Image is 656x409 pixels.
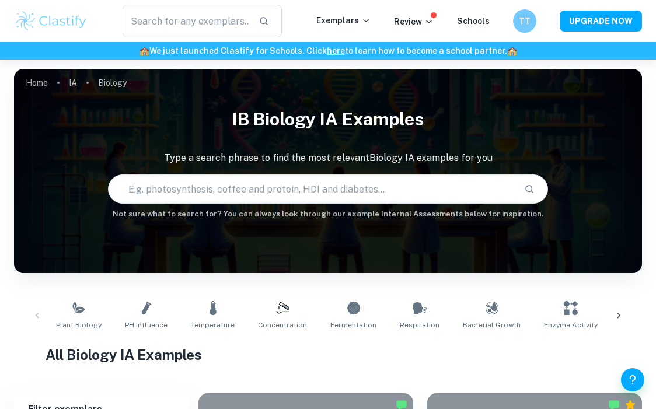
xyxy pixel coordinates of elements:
input: E.g. photosynthesis, coffee and protein, HDI and diabetes... [109,173,514,205]
span: Bacterial Growth [463,320,521,330]
h6: We just launched Clastify for Schools. Click to learn how to become a school partner. [2,44,654,57]
span: Concentration [258,320,307,330]
span: Enzyme Activity [544,320,598,330]
span: Plant Biology [56,320,102,330]
p: Type a search phrase to find the most relevant Biology IA examples for you [14,151,642,165]
a: Home [26,75,48,91]
span: Respiration [400,320,439,330]
h6: Not sure what to search for? You can always look through our example Internal Assessments below f... [14,208,642,220]
p: Exemplars [316,14,371,27]
p: Biology [98,76,127,89]
button: Help and Feedback [621,368,644,391]
a: IA [69,75,77,91]
h6: TT [518,15,532,27]
span: 🏫 [139,46,149,55]
span: pH Influence [125,320,168,330]
p: Review [394,15,434,28]
button: TT [513,9,536,33]
a: Schools [457,16,490,26]
h1: All Biology IA Examples [46,344,610,365]
button: Search [519,179,539,199]
a: here [327,46,345,55]
img: Clastify logo [14,9,88,33]
input: Search for any exemplars... [123,5,250,37]
span: Fermentation [330,320,376,330]
h1: IB Biology IA examples [14,102,642,137]
span: Temperature [191,320,235,330]
button: UPGRADE NOW [560,11,642,32]
span: 🏫 [507,46,517,55]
